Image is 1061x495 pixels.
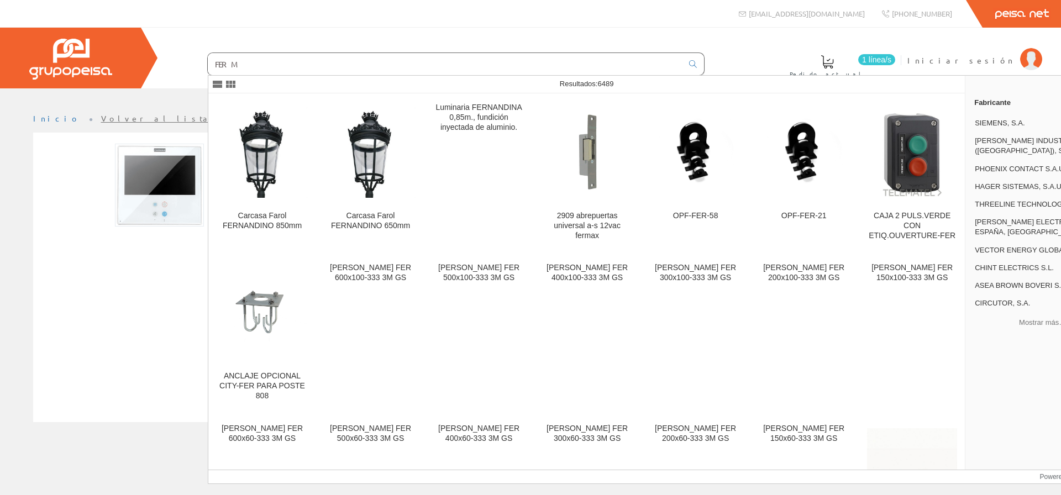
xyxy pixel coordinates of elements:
div: [PERSON_NAME] FER 300x60-333 3M GS [542,424,632,444]
img: CAJA 2 PULS.VERDE CON ETIQ.OUVERTURE-FER [867,107,957,197]
div: Carcasa Farol FERNANDINO 850mm [217,211,307,231]
img: Carcasa Farol FERNANDINO 850mm [217,107,307,197]
div: [PERSON_NAME] FER 300x100-333 3M GS [650,263,740,283]
a: Volver al listado de productos [101,113,319,123]
div: Luminaria FERNANDINA 0,85m., fundición inyectada de aluminio. [434,103,524,133]
div: [PERSON_NAME] FER 150x60-333 3M GS [759,424,849,444]
a: [PERSON_NAME] FER 400x100-333 3M GS [533,254,641,414]
div: CAJA 2 PULS.VERDE CON ETIQ.OUVERTURE-FER [867,211,957,241]
img: Grupo Peisa [29,39,112,80]
span: [EMAIL_ADDRESS][DOMAIN_NAME] [749,9,865,18]
img: OPF-FER-21 [759,119,849,186]
span: 6489 [597,80,613,88]
div: [PERSON_NAME] FER 500x100-333 3M GS [434,263,524,283]
a: [PERSON_NAME] FER 600x100-333 3M GS [317,254,424,414]
div: [PERSON_NAME] FER 400x100-333 3M GS [542,263,632,283]
img: Carcasa Farol FERNANDINO 650mm [325,107,416,197]
a: OPF-FER-21 OPF-FER-21 [750,94,858,254]
span: Pedido actual [790,69,865,80]
div: [PERSON_NAME] FER 400x60-333 3M GS [434,424,524,444]
div: [PERSON_NAME] FER 600x100-333 3M GS [325,263,416,283]
div: [PERSON_NAME] FER 200x60-333 3M GS [650,424,740,444]
span: [PHONE_NUMBER] [892,9,952,18]
a: Iniciar sesión [907,46,1042,56]
div: [PERSON_NAME] FER 500x60-333 3M GS [325,424,416,444]
span: Iniciar sesión [907,55,1015,66]
a: Carcasa Farol FERNANDINO 650mm Carcasa Farol FERNANDINO 650mm [317,94,424,254]
a: ANCLAJE OPCIONAL CITY-FER PARA POSTE 808 ANCLAJE OPCIONAL CITY-FER PARA POSTE 808 [208,254,316,414]
a: Luminaria FERNANDINA 0,85m., fundición inyectada de aluminio. [425,94,533,254]
img: Foto artículo Monitor Smile 7 [115,144,204,227]
a: Inicio [33,113,80,123]
div: [PERSON_NAME] FER 150x100-333 3M GS [867,263,957,283]
a: [PERSON_NAME] FER 500x100-333 3M GS [425,254,533,414]
div: Carcasa Farol FERNANDINO 650mm [325,211,416,231]
span: Resultados: [560,80,614,88]
a: [PERSON_NAME] FER 200x100-333 3M GS [750,254,858,414]
a: 2909 abrepuertas universal a-s 12vac fermax 2909 abrepuertas universal a-s 12vac fermax [533,94,641,254]
img: ANCLAJE OPCIONAL CITY-FER PARA POSTE 808 [217,268,307,358]
a: OPF-FER-58 OPF-FER-58 [642,94,749,254]
input: Buscar ... [208,53,682,75]
img: 2909 abrepuertas universal a-s 12vac fermax [542,111,632,194]
div: 2909 abrepuertas universal a-s 12vac fermax [542,211,632,241]
div: ANCLAJE OPCIONAL CITY-FER PARA POSTE 808 [217,371,307,401]
a: [PERSON_NAME] FER 300x100-333 3M GS [642,254,749,414]
span: 1 línea/s [858,54,895,65]
div: OPF-FER-58 [650,211,740,221]
a: 1 línea/s Pedido actual [779,46,898,84]
div: [PERSON_NAME] FER 200x100-333 3M GS [759,263,849,283]
a: [PERSON_NAME] FER 150x100-333 3M GS [858,254,966,414]
div: OPF-FER-21 [759,211,849,221]
div: [PERSON_NAME] FER 600x60-333 3M GS [217,424,307,444]
a: Carcasa Farol FERNANDINO 850mm Carcasa Farol FERNANDINO 850mm [208,94,316,254]
a: CAJA 2 PULS.VERDE CON ETIQ.OUVERTURE-FER CAJA 2 PULS.VERDE CON ETIQ.OUVERTURE-FER [858,94,966,254]
img: OPF-FER-58 [650,119,740,186]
